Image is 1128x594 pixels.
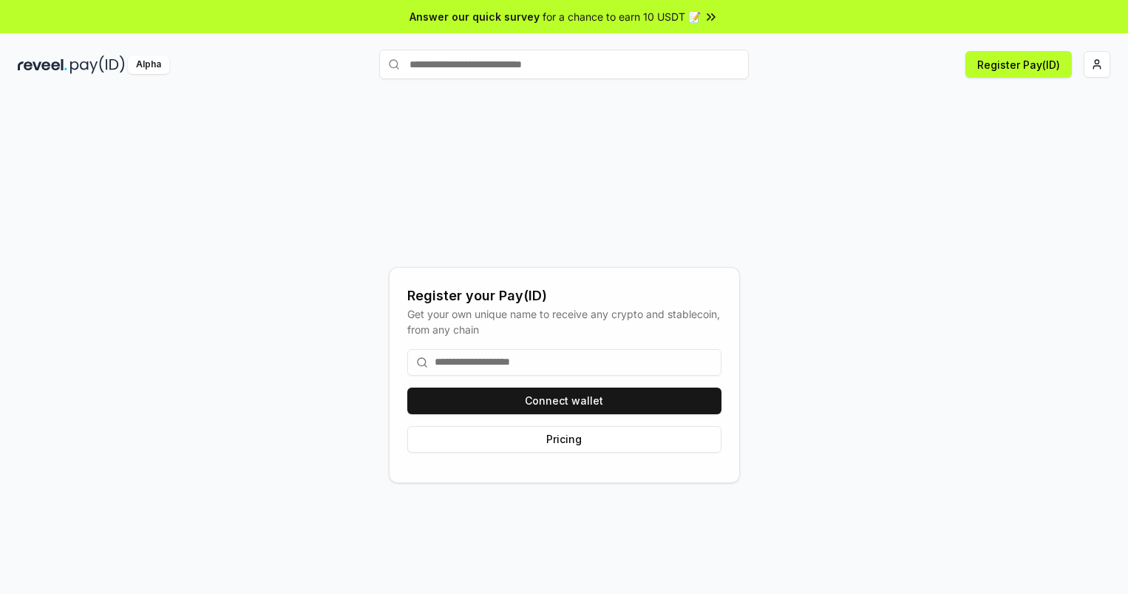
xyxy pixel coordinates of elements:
img: pay_id [70,55,125,74]
span: Answer our quick survey [410,9,540,24]
button: Connect wallet [407,388,721,414]
button: Pricing [407,426,721,453]
div: Get your own unique name to receive any crypto and stablecoin, from any chain [407,306,721,337]
div: Alpha [128,55,169,74]
div: Register your Pay(ID) [407,286,721,306]
button: Register Pay(ID) [965,51,1072,78]
img: reveel_dark [18,55,67,74]
span: for a chance to earn 10 USDT 📝 [543,9,701,24]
